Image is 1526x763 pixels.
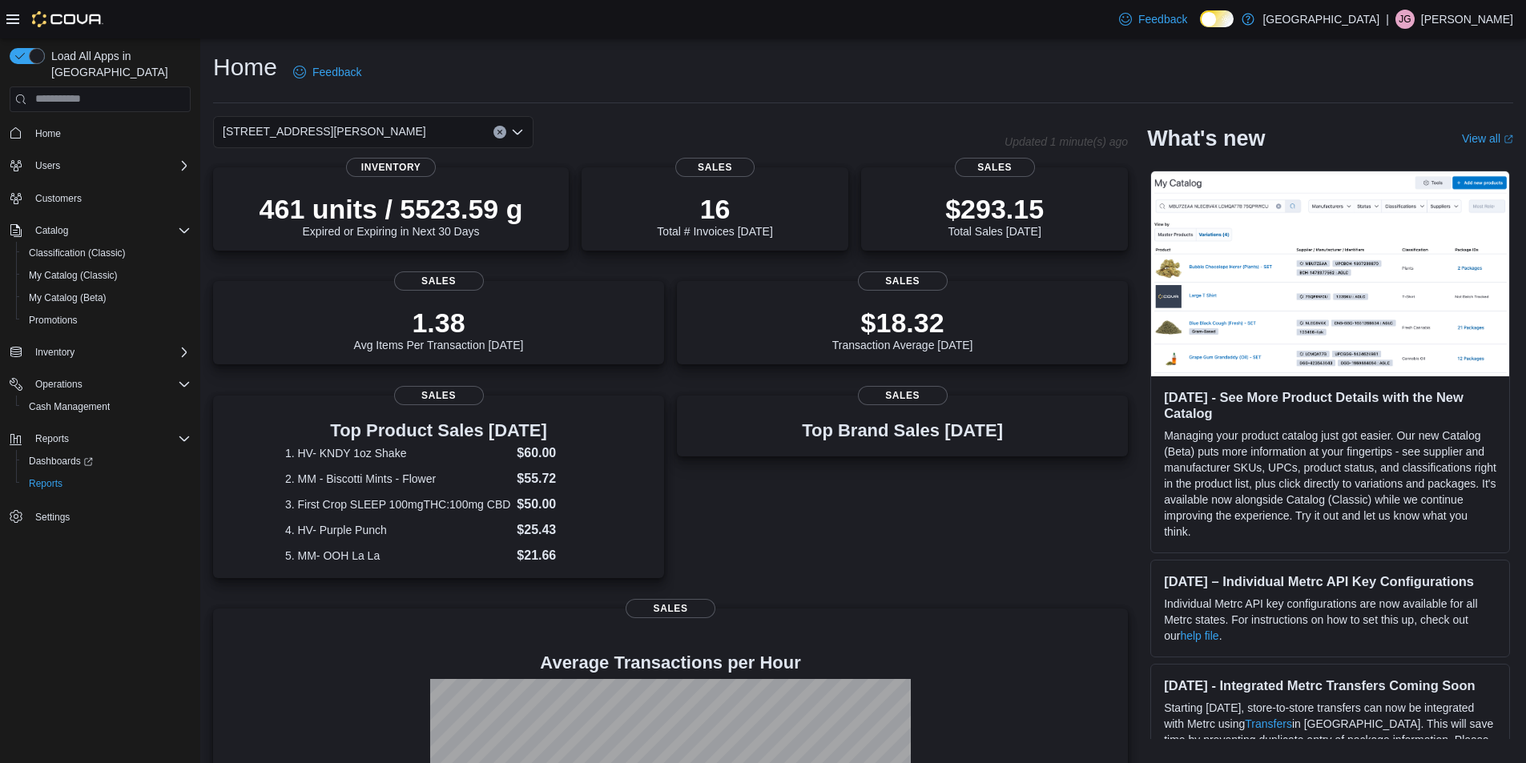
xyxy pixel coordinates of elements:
a: Settings [29,508,76,527]
input: Dark Mode [1200,10,1234,27]
span: Home [29,123,191,143]
button: Clear input [493,126,506,139]
span: Catalog [35,224,68,237]
span: Sales [675,158,755,177]
span: Operations [29,375,191,394]
span: Home [35,127,61,140]
span: Sales [626,599,715,618]
button: Open list of options [511,126,524,139]
span: Cash Management [29,400,110,413]
span: Dashboards [22,452,191,471]
span: Dashboards [29,455,93,468]
div: Jesus Gonzalez [1395,10,1415,29]
span: My Catalog (Beta) [22,288,191,307]
dt: 1. HV- KNDY 1oz Shake [285,445,510,461]
span: Users [29,156,191,175]
span: My Catalog (Classic) [29,269,118,282]
span: Reports [35,432,69,445]
span: Promotions [29,314,78,327]
dd: $21.66 [517,546,592,565]
a: Promotions [22,311,84,330]
p: 16 [657,193,772,225]
a: Customers [29,189,88,208]
span: Cash Management [22,397,191,416]
h3: [DATE] - Integrated Metrc Transfers Coming Soon [1164,677,1496,693]
div: Total # Invoices [DATE] [657,193,772,238]
span: Promotions [22,311,191,330]
a: help file [1180,629,1218,642]
dd: $55.72 [517,469,592,488]
svg: External link [1504,135,1513,144]
a: Feedback [1113,3,1194,35]
div: Total Sales [DATE] [945,193,1044,238]
nav: Complex example [10,115,191,570]
button: Reports [29,429,75,448]
button: Settings [3,504,197,528]
a: Cash Management [22,397,116,416]
h3: Top Product Sales [DATE] [285,421,592,440]
a: Reports [22,474,69,493]
span: Feedback [1138,11,1187,27]
a: Home [29,124,67,143]
div: Transaction Average [DATE] [832,307,973,351]
span: Settings [29,506,191,526]
span: Sales [394,386,484,405]
dd: $50.00 [517,495,592,514]
span: Inventory [346,158,436,177]
p: | [1386,10,1389,29]
button: Users [29,156,66,175]
dt: 4. HV- Purple Punch [285,522,510,538]
button: Classification (Classic) [16,242,197,264]
img: Cova [32,11,103,27]
button: Catalog [29,221,74,240]
p: Updated 1 minute(s) ago [1005,135,1128,148]
p: Individual Metrc API key configurations are now available for all Metrc states. For instructions ... [1164,596,1496,644]
span: Sales [394,271,484,291]
p: [GEOGRAPHIC_DATA] [1262,10,1379,29]
span: Inventory [29,343,191,362]
span: My Catalog (Classic) [22,266,191,285]
dd: $60.00 [517,444,592,463]
span: Classification (Classic) [22,243,191,263]
button: Operations [29,375,89,394]
p: Managing your product catalog just got easier. Our new Catalog (Beta) puts more information at yo... [1164,428,1496,540]
span: Load All Apps in [GEOGRAPHIC_DATA] [45,48,191,80]
button: Catalog [3,219,197,242]
button: My Catalog (Classic) [16,264,197,287]
span: JG [1399,10,1411,29]
a: Feedback [287,56,368,88]
span: Settings [35,511,70,524]
button: Operations [3,373,197,396]
span: [STREET_ADDRESS][PERSON_NAME] [223,122,426,141]
span: Reports [29,477,62,490]
span: My Catalog (Beta) [29,291,107,304]
h2: What's new [1147,126,1265,151]
a: Transfers [1245,717,1292,730]
dd: $25.43 [517,520,592,540]
button: Cash Management [16,396,197,418]
span: Users [35,159,60,172]
span: Customers [35,192,82,205]
p: $18.32 [832,307,973,339]
button: Reports [16,472,197,495]
button: Promotions [16,309,197,331]
p: [PERSON_NAME] [1421,10,1513,29]
span: Sales [955,158,1035,177]
button: Inventory [3,341,197,363]
dt: 2. MM - Biscotti Mints - Flower [285,471,510,487]
button: Customers [3,187,197,210]
h4: Average Transactions per Hour [226,653,1115,673]
a: Dashboards [16,450,197,472]
button: Home [3,122,197,145]
dt: 5. MM- OOH La La [285,548,510,564]
span: Classification (Classic) [29,247,126,259]
a: My Catalog (Beta) [22,288,113,307]
dt: 3. First Crop SLEEP 100mgTHC:100mg CBD [285,496,510,512]
span: Inventory [35,346,74,359]
span: Sales [858,271,948,291]
span: Customers [29,188,191,208]
div: Avg Items Per Transaction [DATE] [354,307,524,351]
button: Users [3,155,197,177]
p: 1.38 [354,307,524,339]
span: Sales [858,386,948,405]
